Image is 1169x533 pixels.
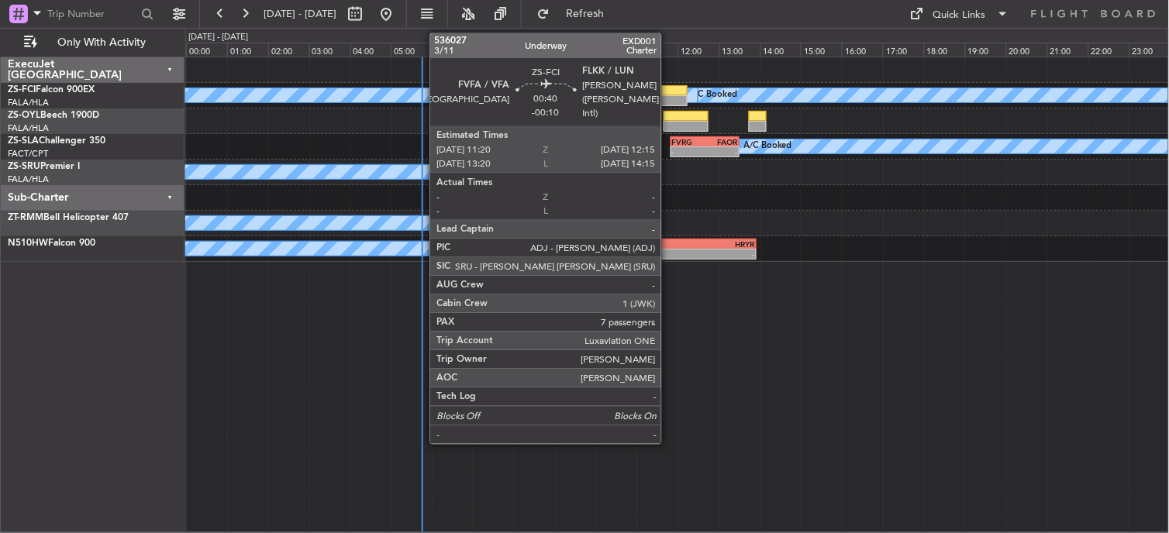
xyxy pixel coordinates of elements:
div: 16:00 [842,43,883,57]
div: 21:00 [1047,43,1088,57]
button: Only With Activity [17,30,168,55]
div: 10:00 [596,43,637,57]
div: 12:00 [678,43,719,57]
div: 03:00 [309,43,350,57]
div: - [705,147,737,156]
div: - [590,249,672,259]
div: 06:00 [432,43,473,57]
div: 18:00 [924,43,965,57]
div: 00:00 [186,43,227,57]
div: 22:00 [1088,43,1129,57]
span: [DATE] - [DATE] [264,7,336,21]
div: FAKN [590,239,672,249]
span: Only With Activity [40,37,164,48]
div: 20:00 [1006,43,1047,57]
div: 01:00 [227,43,268,57]
a: ZS-SRUPremier I [8,162,80,171]
span: ZS-OYL [8,111,40,120]
div: FVRG [672,137,705,146]
div: 17:00 [883,43,924,57]
div: 02:00 [268,43,309,57]
div: FAOR [705,137,737,146]
div: - [571,147,632,156]
a: ZS-FCIFalcon 900EX [8,85,95,95]
div: HRYR [672,239,754,249]
div: 19:00 [965,43,1006,57]
div: 14:00 [760,43,802,57]
span: ZS-SRU [8,162,40,171]
div: FACT [512,137,572,146]
div: 07:00 [473,43,514,57]
a: ZS-SLAChallenger 350 [8,136,105,146]
div: - [672,147,705,156]
span: N510HW [8,239,48,248]
button: Quick Links [902,2,1017,26]
div: 08:00 [514,43,555,57]
div: 04:00 [350,43,391,57]
div: A/C Booked [743,135,792,158]
a: N510HWFalcon 900 [8,239,95,248]
span: Refresh [553,9,618,19]
input: Trip Number [47,2,136,26]
div: A/C Booked [689,84,738,107]
div: 13:00 [719,43,760,57]
button: Refresh [529,2,622,26]
a: ZS-OYLBeech 1900D [8,111,99,120]
div: FVRG [571,137,632,146]
span: ZS-SLA [8,136,39,146]
a: FALA/HLA [8,97,49,108]
div: 11:00 [637,43,678,57]
span: ZT-RMM [8,213,43,222]
div: - [672,249,754,259]
a: FALA/HLA [8,122,49,134]
a: FALA/HLA [8,174,49,185]
a: FACT/CPT [8,148,48,160]
div: Quick Links [933,8,986,23]
div: 09:00 [555,43,596,57]
div: 15:00 [801,43,842,57]
span: ZS-FCI [8,85,36,95]
div: 05:00 [391,43,432,57]
div: [DATE] - [DATE] [188,31,248,44]
a: ZT-RMMBell Helicopter 407 [8,213,129,222]
div: - [512,147,572,156]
